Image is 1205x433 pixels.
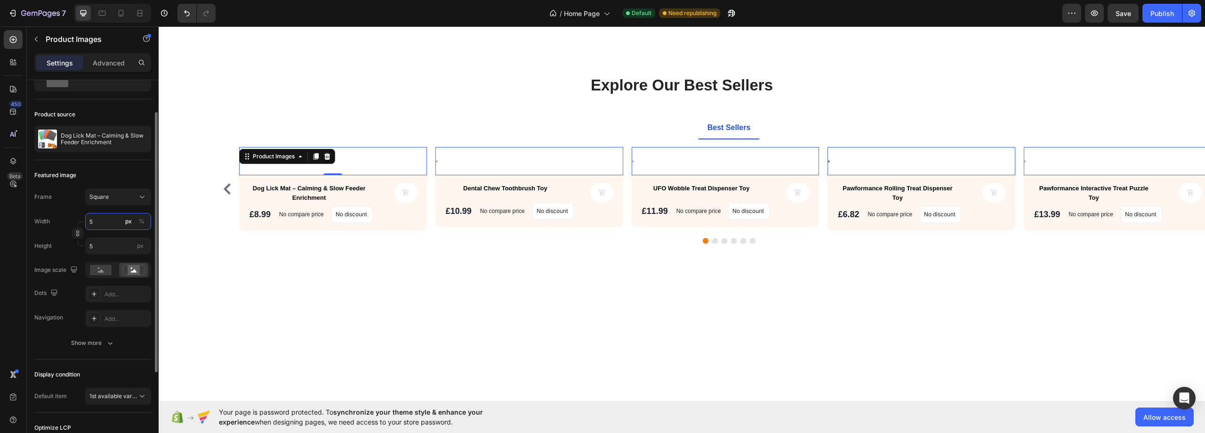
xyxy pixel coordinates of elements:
h2: Dental Chew Toothbrush Toy [286,156,407,168]
button: Dot [563,212,569,217]
p: No discount [765,184,798,192]
input: px [85,237,151,254]
div: £8.99 [90,181,113,196]
div: Undo/Redo [177,4,216,23]
span: Save [1116,9,1131,17]
span: Allow access [1143,412,1186,422]
button: px [136,216,147,227]
div: Show more [71,338,115,348]
div: Add... [104,315,149,323]
a: Pawformance Rolling Treat Dispenser Toy [669,134,671,136]
div: £10.99 [286,178,314,192]
p: Explore Our Best Sellers [242,49,805,69]
div: £13.99 [875,181,902,196]
h2: Dog Lick Mat – Calming & Slow Feeder Enrichment [90,156,211,177]
div: % [139,217,145,226]
div: px [125,217,132,226]
button: % [123,216,134,227]
p: Best Sellers [549,96,592,107]
p: No compare price [910,185,955,191]
p: 7 [62,8,66,19]
div: Featured image [34,171,76,180]
p: No discount [966,184,999,192]
div: Display condition [34,370,80,379]
button: Carousel Back Arrow [63,157,74,168]
label: Width [34,217,50,226]
a: Pawformance Interactive Treat Puzzle Toy [865,134,868,136]
div: Image scale [34,264,80,277]
div: Navigation [34,313,63,322]
div: Dots [34,287,60,300]
p: Settings [47,58,73,68]
div: Product source [34,110,75,119]
div: Open Intercom Messenger [1173,387,1196,409]
button: Save [1108,4,1139,23]
p: No discount [177,184,210,192]
div: Publish [1150,8,1174,18]
button: Dot [591,212,597,217]
span: px [137,242,144,249]
button: 7 [4,4,70,23]
span: 1st available variant [89,392,142,400]
span: Need republishing [668,9,716,17]
div: £11.99 [482,178,510,192]
span: / [560,8,562,18]
label: Frame [34,193,52,201]
p: Dog Lick Mat – Calming & Slow Feeder Enrichment [61,132,147,146]
div: 450 [9,100,23,108]
p: No compare price [321,182,366,188]
div: £6.82 [678,181,701,196]
a: UFO Wobble Treat Dispenser Toy [473,134,475,136]
h2: Pawformance Interactive Treat Puzzle Toy [875,156,996,177]
button: Dot [554,212,559,217]
p: No compare price [518,182,562,188]
h2: UFO Wobble Treat Dispenser Toy [482,156,603,168]
button: Publish [1142,4,1182,23]
div: Default item [34,392,67,400]
span: Square [89,193,109,201]
label: Height [34,242,52,250]
span: Home Page [564,8,600,18]
div: Optimize LCP [34,424,71,432]
button: Square [85,188,151,205]
button: Dot [582,212,587,217]
button: Dot [544,212,550,217]
div: Beta [7,172,23,180]
div: Add... [104,290,149,299]
p: No discount [574,180,607,189]
p: Advanced [93,58,125,68]
button: 1st available variant [85,388,151,405]
button: Show more [34,335,151,351]
p: No compare price [709,185,754,191]
span: Your page is password protected. To when designing pages, we need access to your store password. [219,407,520,427]
input: px% [85,213,151,230]
button: Allow access [1135,408,1194,426]
p: Product Images [46,33,126,45]
button: Dot [572,212,578,217]
div: Product Images [92,126,138,134]
p: No compare price [120,185,165,191]
img: product feature img [38,130,57,148]
span: Default [632,9,651,17]
iframe: Design area [159,26,1205,401]
span: synchronize your theme style & enhance your experience [219,408,483,426]
a: Dental Chew Toothbrush Toy [277,134,279,136]
p: No discount [378,180,411,189]
h2: Pawformance Rolling Treat Dispenser Toy [678,156,799,177]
